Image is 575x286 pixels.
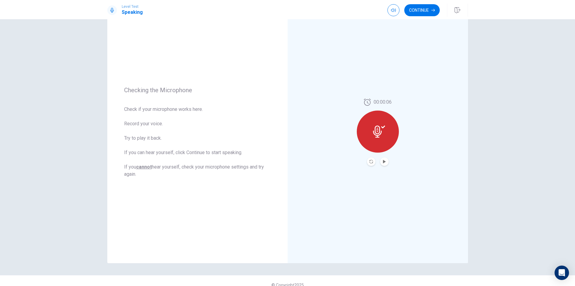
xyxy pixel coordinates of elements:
[122,5,143,9] span: Level Test
[136,164,152,170] u: cannot
[380,157,389,166] button: Play Audio
[124,87,271,94] span: Checking the Microphone
[124,106,271,178] span: Check if your microphone works here. Record your voice. Try to play it back. If you can hear your...
[367,157,375,166] button: Record Again
[555,266,569,280] div: Open Intercom Messenger
[404,4,440,16] button: Continue
[122,9,143,16] h1: Speaking
[374,99,392,106] span: 00:00:06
